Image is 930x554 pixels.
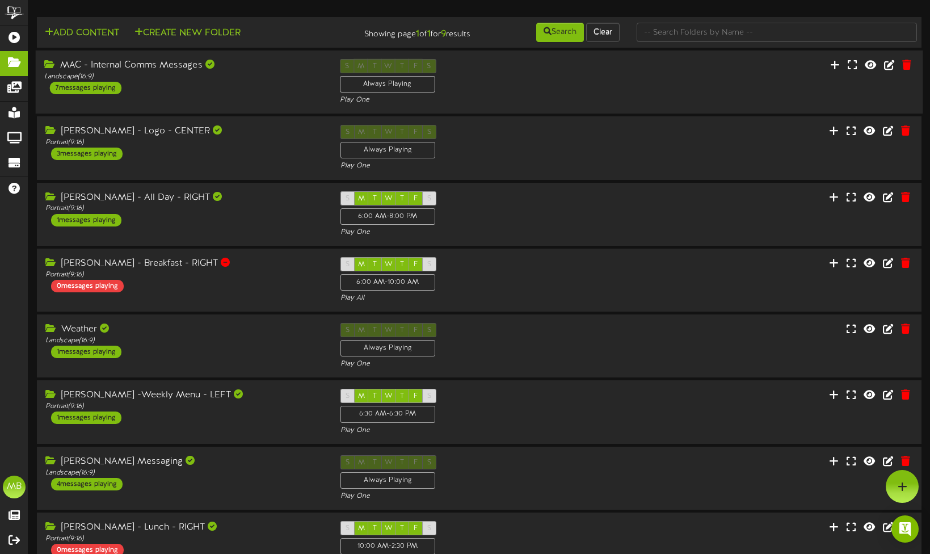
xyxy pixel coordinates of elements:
div: Play One [340,426,618,435]
div: 6:00 AM - 10:00 AM [340,274,435,291]
span: F [414,261,418,268]
span: W [385,524,393,532]
div: Showing page of for results [330,22,479,41]
strong: 1 [427,29,431,39]
div: Landscape ( 16:9 ) [44,72,323,82]
div: [PERSON_NAME] Messaging [45,455,323,468]
div: Portrait ( 9:16 ) [45,534,323,544]
div: 1 messages playing [51,214,121,226]
span: W [385,261,393,268]
span: M [358,392,365,400]
button: Add Content [41,26,123,40]
div: Always Playing [340,340,435,356]
span: S [346,195,350,203]
div: MAC - Internal Comms Messages [44,59,323,72]
div: 7 messages playing [50,82,121,94]
span: W [385,195,393,203]
div: 1 messages playing [51,412,121,424]
div: 4 messages playing [51,478,123,490]
div: 6:30 AM - 6:30 PM [340,406,435,422]
div: Play All [340,293,618,303]
button: Clear [586,23,620,42]
span: S [427,524,431,532]
div: Portrait ( 9:16 ) [45,204,323,213]
span: S [427,392,431,400]
div: Play One [340,359,618,369]
span: M [358,195,365,203]
span: S [427,261,431,268]
div: 3 messages playing [51,148,123,160]
span: S [346,392,350,400]
div: Always Playing [340,76,435,93]
div: [PERSON_NAME] - All Day - RIGHT [45,191,323,204]
span: F [414,392,418,400]
span: F [414,524,418,532]
div: [PERSON_NAME] - Logo - CENTER [45,125,323,138]
div: Play One [340,161,618,171]
div: Portrait ( 9:16 ) [45,138,323,148]
div: 0 messages playing [51,280,124,292]
div: Always Playing [340,142,435,158]
div: 1 messages playing [51,346,121,358]
span: T [373,195,377,203]
span: T [373,261,377,268]
div: Landscape ( 16:9 ) [45,336,323,346]
span: S [427,195,431,203]
span: T [400,392,404,400]
span: T [400,195,404,203]
span: T [400,524,404,532]
div: 6:00 AM - 8:00 PM [340,208,435,225]
span: M [358,261,365,268]
div: Weather [45,323,323,336]
span: F [414,195,418,203]
div: [PERSON_NAME] -Weekly Menu - LEFT [45,389,323,402]
span: T [373,392,377,400]
div: Portrait ( 9:16 ) [45,402,323,412]
div: [PERSON_NAME] - Breakfast - RIGHT [45,257,323,270]
div: Landscape ( 16:9 ) [45,468,323,478]
strong: 9 [441,29,446,39]
span: S [346,261,350,268]
div: Play One [340,492,618,501]
div: Portrait ( 9:16 ) [45,270,323,280]
span: T [373,524,377,532]
span: M [358,524,365,532]
span: T [400,261,404,268]
span: W [385,392,393,400]
div: MB [3,476,26,498]
strong: 1 [416,29,419,39]
div: Play One [340,228,618,237]
div: Open Intercom Messenger [891,515,919,543]
span: S [346,524,350,532]
button: Create New Folder [131,26,244,40]
input: -- Search Folders by Name -- [637,23,917,42]
button: Search [536,23,584,42]
div: Always Playing [340,472,435,489]
div: Play One [340,95,618,105]
div: [PERSON_NAME] - Lunch - RIGHT [45,521,323,534]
